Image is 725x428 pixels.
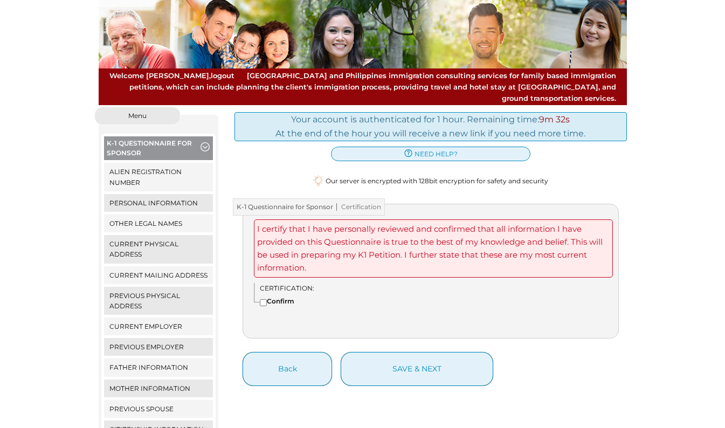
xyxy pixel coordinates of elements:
span: Our server is encrypted with 128bit encryption for safety and security [326,176,548,186]
a: Previous Employer [104,338,213,356]
a: Current Mailing Address [104,266,213,284]
a: Current Employer [104,317,213,335]
h3: K-1 Questionnaire for Sponsor [233,198,385,216]
div: Your account is authenticated for 1 hour. Remaining time: At the end of the hour you will receive... [234,112,627,141]
span: Menu [128,113,147,119]
a: Mother Information [104,379,213,397]
a: Current Physical Address [104,235,213,263]
a: Alien Registration Number [104,163,213,191]
span: Certification [333,203,381,211]
label: Confirm [260,296,294,306]
a: logout [211,71,234,80]
a: Personal Information [104,194,213,212]
span: [GEOGRAPHIC_DATA] and Philippines immigration consulting services for family based immigration pe... [109,70,616,103]
a: Previous Physical Address [104,287,213,315]
button: Menu [94,107,181,125]
a: Father Information [104,358,213,376]
a: Other Legal Names [104,215,213,232]
span: need help? [415,149,458,159]
button: K-1 Questionnaire for Sponsor [104,136,213,163]
a: need help? [331,147,530,161]
div: I certify that I have personally reviewed and confirmed that all information I have provided on t... [254,219,613,278]
input: Confirm [260,299,267,306]
button: save & next [341,352,493,386]
button: Back [243,352,332,386]
span: 9m 32s [539,114,570,125]
span: Certification: [260,284,314,292]
a: Previous Spouse [104,400,213,418]
span: Welcome [PERSON_NAME], [109,70,234,81]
